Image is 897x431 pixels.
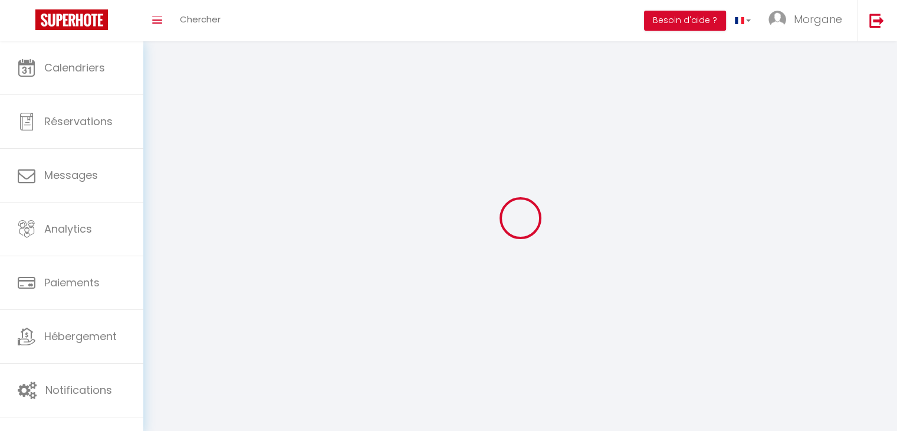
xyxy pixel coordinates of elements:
span: Paiements [44,275,100,290]
span: Morgane [794,12,842,27]
span: Notifications [45,383,112,397]
button: Besoin d'aide ? [644,11,726,31]
span: Chercher [180,13,221,25]
img: Super Booking [35,9,108,30]
span: Hébergement [44,329,117,344]
span: Messages [44,168,98,182]
span: Analytics [44,221,92,236]
span: Réservations [44,114,113,129]
img: logout [869,13,884,28]
img: ... [768,11,786,28]
span: Calendriers [44,60,105,75]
